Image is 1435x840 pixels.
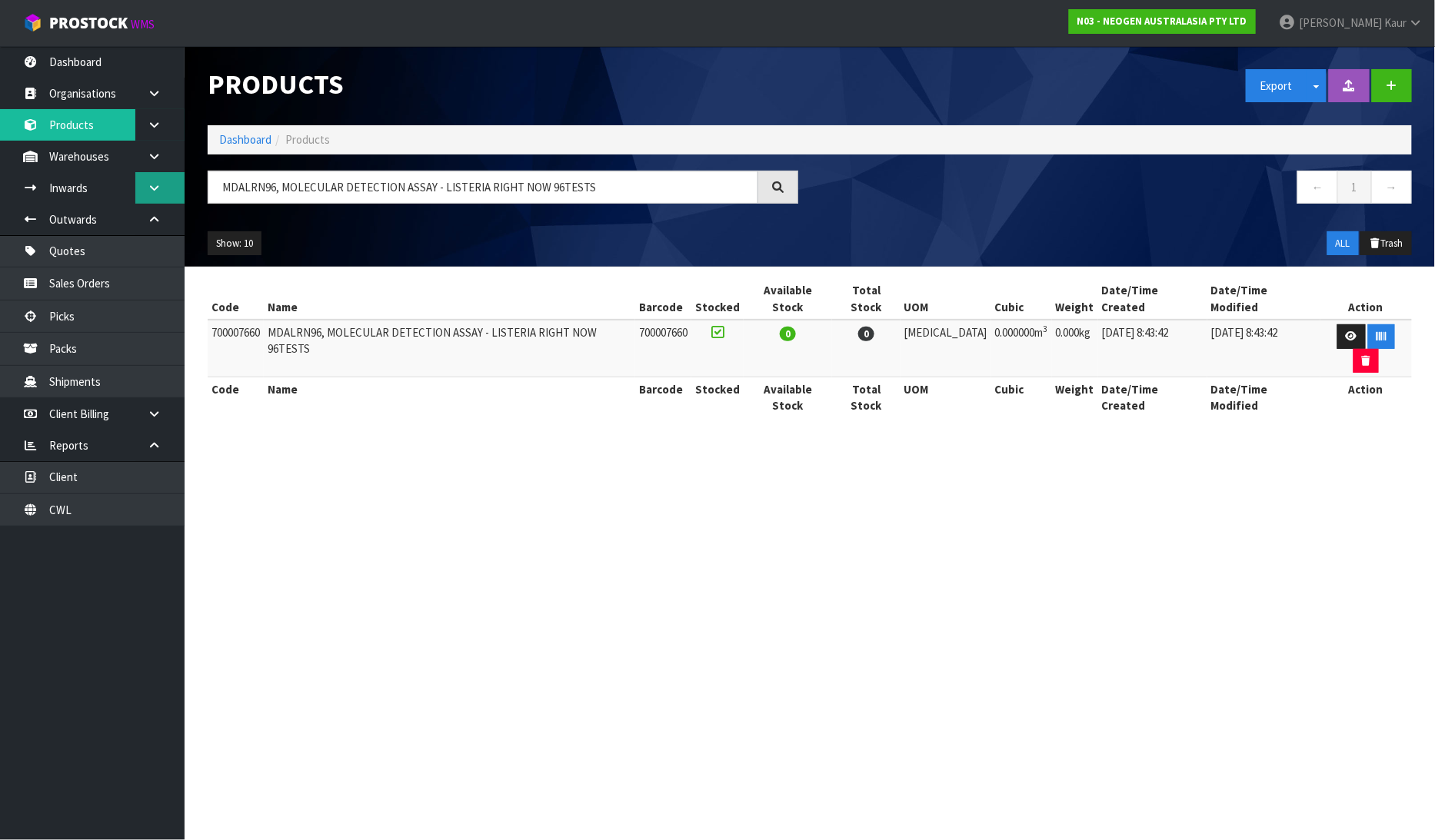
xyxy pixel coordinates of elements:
td: 0.000000m [991,320,1052,377]
th: UOM [901,278,991,320]
td: MDALRN96, MOLECULAR DETECTION ASSAY - LISTERIA RIGHT NOW 96TESTS [264,320,635,377]
td: [DATE] 8:43:42 [1098,320,1207,377]
th: Date/Time Created [1098,377,1207,418]
th: Available Stock [744,377,832,418]
th: Action [1320,278,1412,320]
th: Total Stock [832,278,901,320]
th: Code [208,377,264,418]
img: cube-alt.png [23,13,42,32]
th: Barcode [635,278,691,320]
span: Kaur [1384,15,1407,30]
th: Date/Time Created [1098,278,1207,320]
td: [DATE] 8:43:42 [1207,320,1320,377]
th: Barcode [635,377,691,418]
th: Date/Time Modified [1207,278,1320,320]
span: 0 [780,327,796,341]
th: Cubic [991,377,1052,418]
th: Weight [1052,278,1098,320]
button: Show: 10 [208,231,261,256]
td: 700007660 [635,320,691,377]
th: Weight [1052,377,1098,418]
input: Search products [208,171,758,204]
a: 1 [1337,171,1372,204]
th: Name [264,278,635,320]
th: Total Stock [832,377,901,418]
th: Date/Time Modified [1207,377,1320,418]
strong: N03 - NEOGEN AUSTRALASIA PTY LTD [1077,15,1247,28]
button: Trash [1360,231,1412,256]
th: UOM [901,377,991,418]
th: Available Stock [744,278,832,320]
th: Code [208,278,264,320]
nav: Page navigation [821,171,1412,208]
a: N03 - NEOGEN AUSTRALASIA PTY LTD [1069,9,1256,34]
td: 0.000kg [1052,320,1098,377]
a: Dashboard [219,132,271,147]
th: Action [1320,377,1412,418]
button: Export [1246,69,1307,102]
td: [MEDICAL_DATA] [901,320,991,377]
span: [PERSON_NAME] [1299,15,1382,30]
span: ProStock [49,13,128,33]
a: ← [1297,171,1338,204]
th: Stocked [691,278,744,320]
a: → [1371,171,1412,204]
th: Name [264,377,635,418]
span: Products [285,132,330,147]
sup: 3 [1044,324,1048,334]
button: ALL [1327,231,1359,256]
th: Stocked [691,377,744,418]
small: WMS [131,17,155,32]
td: 700007660 [208,320,264,377]
th: Cubic [991,278,1052,320]
h1: Products [208,69,798,100]
span: 0 [858,327,874,341]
